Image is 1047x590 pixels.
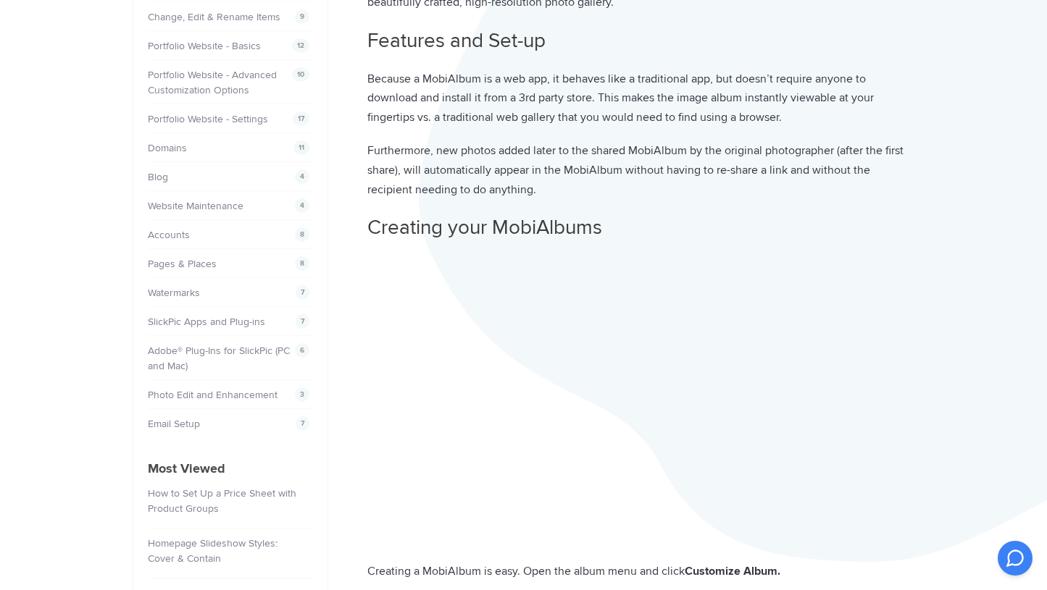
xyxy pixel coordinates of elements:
a: Portfolio Website - Settings [148,113,268,125]
span: 7 [296,314,309,329]
a: Email Setup [148,418,200,430]
span: 8 [295,227,309,242]
a: Domains [148,142,187,154]
a: How to Set Up a Price Sheet with Product Groups [148,487,296,515]
span: 9 [295,9,309,24]
a: Blog [148,171,168,183]
span: 3 [295,387,309,402]
span: . [533,182,536,197]
p: Creating a MobiAlbum is easy. Open the album menu and click [367,562,915,581]
span: 8 [295,256,309,271]
a: Adobe® Plug-Ins for SlickPic (PC and Mac) [148,345,290,372]
span: 10 [292,67,309,82]
h2: Creating your MobiAlbums [367,214,915,242]
span: 6 [295,343,309,358]
a: SlickPic Apps and Plug-ins [148,316,265,328]
a: Portfolio Website - Basics [148,40,261,52]
a: Homepage Slideshow Styles: Cover & Contain [148,537,278,565]
iframe: MakeMobiAlbum [367,256,915,541]
h4: Most Viewed [148,459,313,479]
span: 4 [295,198,309,213]
strong: Customize Album. [685,564,780,578]
span: 7 [296,285,309,300]
span: Because a MobiAlbum is a web app, it behaves like a traditional app, but doesn’t require anyone t... [367,72,874,125]
a: Accounts [148,229,190,241]
h2: Features and Set-up [367,27,915,55]
a: Portfolio Website - Advanced Customization Options [148,69,277,96]
span: 11 [293,140,309,155]
a: Website Maintenance [148,200,243,212]
span: 7 [296,416,309,431]
span: 12 [292,38,309,53]
span: Furthermore, new photos added later to the shared MobiAlbum by the original photographer (after t... [367,143,904,196]
span: 17 [293,111,309,126]
a: Pages & Places [148,258,217,270]
span: 4 [295,169,309,184]
a: Watermarks [148,287,200,299]
a: Change, Edit & Rename Items [148,11,280,23]
a: Photo Edit and Enhancement [148,389,278,401]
